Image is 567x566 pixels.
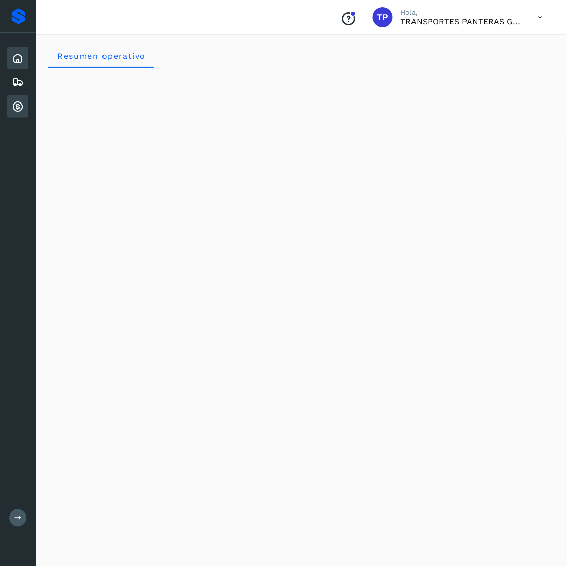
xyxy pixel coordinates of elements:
[401,17,522,26] p: TRANSPORTES PANTERAS GAPO S.A. DE C.V.
[401,8,522,17] p: Hola,
[7,71,28,93] div: Embarques
[7,47,28,69] div: Inicio
[7,95,28,118] div: Cuentas por cobrar
[57,51,146,61] span: Resumen operativo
